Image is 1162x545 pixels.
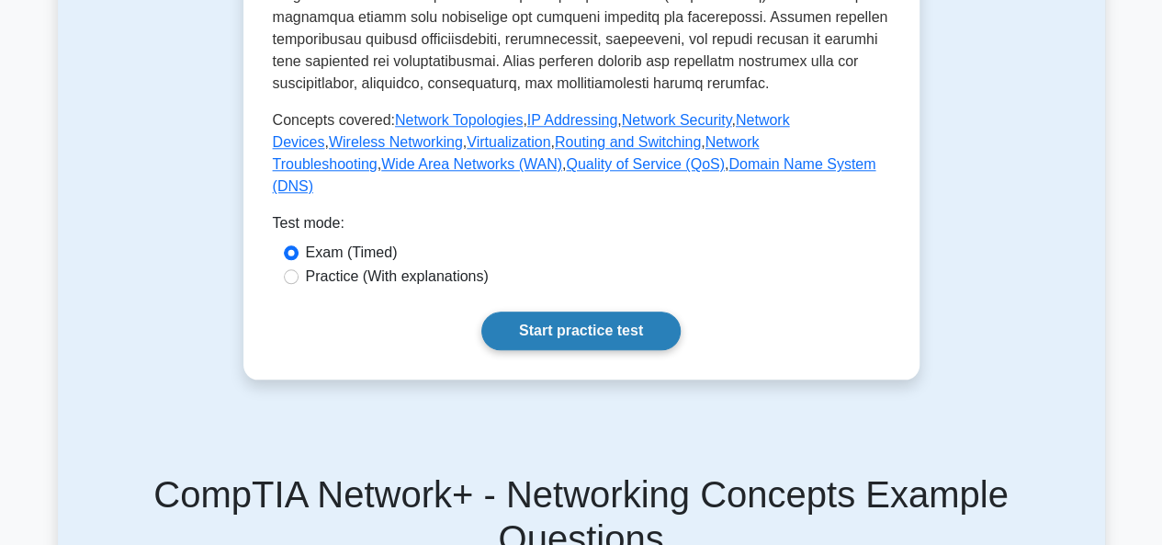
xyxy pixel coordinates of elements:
[622,112,732,128] a: Network Security
[381,156,562,172] a: Wide Area Networks (WAN)
[273,134,760,172] a: Network Troubleshooting
[481,312,681,350] a: Start practice test
[555,134,701,150] a: Routing and Switching
[273,109,890,198] p: Concepts covered: , , , , , , , , , ,
[527,112,617,128] a: IP Addressing
[273,112,790,150] a: Network Devices
[306,266,489,288] label: Practice (With explanations)
[273,212,890,242] div: Test mode:
[566,156,725,172] a: Quality of Service (QoS)
[306,242,398,264] label: Exam (Timed)
[329,134,463,150] a: Wireless Networking
[467,134,550,150] a: Virtualization
[395,112,523,128] a: Network Topologies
